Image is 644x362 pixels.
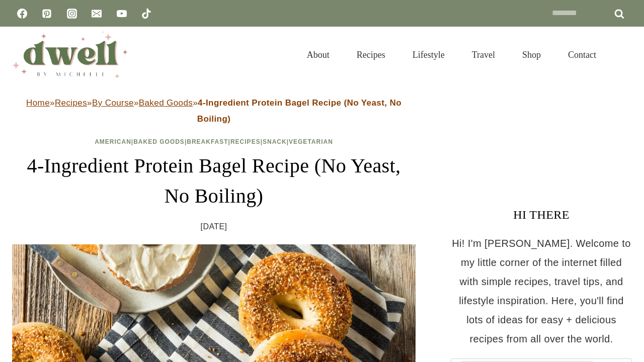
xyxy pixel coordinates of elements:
a: By Course [92,98,134,108]
a: Lifestyle [399,37,458,72]
h3: HI THERE [451,206,632,224]
a: Baked Goods [139,98,193,108]
button: View Search Form [615,46,632,63]
a: Home [26,98,50,108]
a: Facebook [12,4,32,24]
span: » » » » [26,98,401,124]
a: YouTube [112,4,132,24]
a: Recipes [230,138,261,145]
a: TikTok [136,4,156,24]
a: About [293,37,343,72]
a: Travel [458,37,509,72]
a: Baked Goods [133,138,185,145]
nav: Primary Navigation [293,37,610,72]
a: Recipes [55,98,87,108]
a: Pinterest [37,4,57,24]
a: Shop [509,37,554,72]
a: Instagram [62,4,82,24]
h1: 4-Ingredient Protein Bagel Recipe (No Yeast, No Boiling) [12,151,416,211]
strong: 4-Ingredient Protein Bagel Recipe (No Yeast, No Boiling) [197,98,401,124]
a: Breakfast [187,138,228,145]
a: Contact [554,37,610,72]
a: Recipes [343,37,399,72]
a: Snack [263,138,287,145]
a: Email [87,4,107,24]
img: DWELL by michelle [12,32,128,78]
span: | | | | | [95,138,333,145]
p: Hi! I'm [PERSON_NAME]. Welcome to my little corner of the internet filled with simple recipes, tr... [451,234,632,348]
time: [DATE] [201,219,227,234]
a: Vegetarian [289,138,333,145]
a: American [95,138,131,145]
